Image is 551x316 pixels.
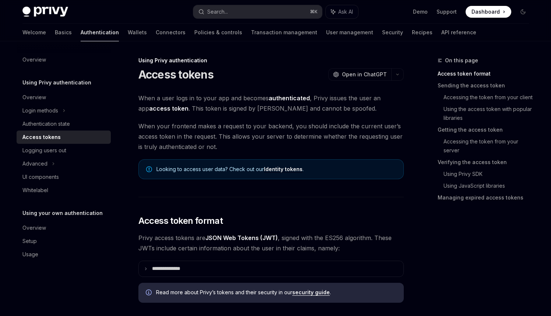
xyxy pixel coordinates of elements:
[22,24,46,41] a: Welcome
[444,136,535,156] a: Accessing the token from your server
[146,289,153,297] svg: Info
[17,91,111,104] a: Overview
[251,24,317,41] a: Transaction management
[22,7,68,17] img: dark logo
[22,159,47,168] div: Advanced
[412,24,432,41] a: Recipes
[22,93,46,102] div: Overview
[438,192,535,204] a: Managing expired access tokens
[326,24,373,41] a: User management
[17,221,111,235] a: Overview
[445,56,478,65] span: On this page
[138,215,223,227] span: Access token format
[438,68,535,80] a: Access token format
[22,146,66,155] div: Logging users out
[205,234,278,242] a: JSON Web Tokens (JWT)
[326,5,358,18] button: Ask AI
[22,223,46,232] div: Overview
[17,248,111,261] a: Usage
[17,170,111,184] a: UI components
[146,166,152,172] svg: Note
[149,105,188,112] strong: access token
[22,173,59,181] div: UI components
[193,5,322,18] button: Search...⌘K
[437,8,457,15] a: Support
[382,24,403,41] a: Security
[156,24,186,41] a: Connectors
[22,55,46,64] div: Overview
[444,91,535,103] a: Accessing the token from your client
[17,184,111,197] a: Whitelabel
[310,9,318,15] span: ⌘ K
[342,71,387,78] span: Open in ChatGPT
[207,7,228,16] div: Search...
[22,250,38,259] div: Usage
[328,68,391,81] button: Open in ChatGPT
[471,8,500,15] span: Dashboard
[17,117,111,131] a: Authentication state
[438,80,535,91] a: Sending the access token
[444,180,535,192] a: Using JavaScript libraries
[138,57,404,64] div: Using Privy authentication
[138,68,213,81] h1: Access tokens
[438,124,535,136] a: Getting the access token
[292,289,330,296] a: security guide
[22,119,70,128] div: Authentication state
[444,168,535,180] a: Using Privy SDK
[22,78,91,87] h5: Using Privy authentication
[22,186,48,195] div: Whitelabel
[156,289,396,296] span: Read more about Privy’s tokens and their security in our .
[269,94,310,102] strong: authenticated
[81,24,119,41] a: Authentication
[138,93,404,114] span: When a user logs in to your app and becomes , Privy issues the user an app . This token is signed...
[55,24,72,41] a: Basics
[22,133,61,142] div: Access tokens
[138,233,404,253] span: Privy access tokens are , signed with the ES256 algorithm. These JWTs include certain information...
[194,24,242,41] a: Policies & controls
[17,53,111,66] a: Overview
[138,121,404,152] span: When your frontend makes a request to your backend, you should include the current user’s access ...
[441,24,476,41] a: API reference
[466,6,511,18] a: Dashboard
[156,166,396,173] span: Looking to access user data? Check out our .
[17,131,111,144] a: Access tokens
[264,166,303,173] a: Identity tokens
[338,8,353,15] span: Ask AI
[413,8,428,15] a: Demo
[517,6,529,18] button: Toggle dark mode
[22,106,58,115] div: Login methods
[22,237,37,246] div: Setup
[438,156,535,168] a: Verifying the access token
[17,144,111,157] a: Logging users out
[17,235,111,248] a: Setup
[128,24,147,41] a: Wallets
[22,209,103,218] h5: Using your own authentication
[444,103,535,124] a: Using the access token with popular libraries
